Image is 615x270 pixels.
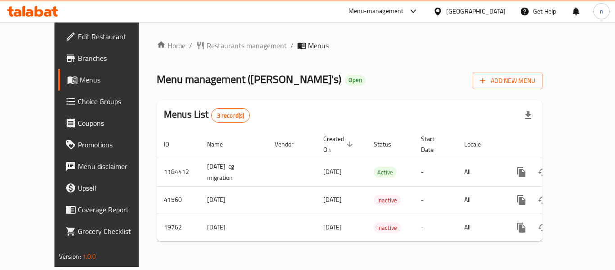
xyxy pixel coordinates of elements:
button: Change Status [532,189,554,211]
table: enhanced table [157,131,604,242]
nav: breadcrumb [157,40,543,51]
span: 3 record(s) [212,111,250,120]
button: Change Status [532,161,554,183]
button: more [511,189,532,211]
h2: Menus List [164,108,250,123]
a: Upsell [58,177,157,199]
span: Locale [464,139,493,150]
span: [DATE] [323,221,342,233]
td: 1184412 [157,158,200,186]
td: All [457,214,503,241]
td: 19762 [157,214,200,241]
div: Open [345,75,366,86]
span: Vendor [275,139,305,150]
div: [GEOGRAPHIC_DATA] [446,6,506,16]
button: Change Status [532,217,554,238]
span: Promotions [78,139,150,150]
span: Start Date [421,133,446,155]
td: - [414,186,457,214]
span: Status [374,139,403,150]
span: Coverage Report [78,204,150,215]
a: Branches [58,47,157,69]
button: Add New Menu [473,73,543,89]
span: Version: [59,251,81,262]
span: [DATE] [323,194,342,206]
td: [DATE] [200,186,267,214]
td: All [457,186,503,214]
span: 1.0.0 [82,251,96,262]
div: Total records count [211,108,250,123]
button: more [511,217,532,238]
span: Menu disclaimer [78,161,150,172]
th: Actions [503,131,604,158]
span: Menu management ( [PERSON_NAME]'s ) [157,69,341,89]
a: Edit Restaurant [58,26,157,47]
span: Name [207,139,235,150]
span: Restaurants management [207,40,287,51]
span: Created On [323,133,356,155]
td: All [457,158,503,186]
span: Grocery Checklist [78,226,150,237]
span: n [600,6,603,16]
a: Coverage Report [58,199,157,220]
span: Edit Restaurant [78,31,150,42]
span: Add New Menu [480,75,535,87]
a: Coupons [58,112,157,134]
a: Promotions [58,134,157,156]
a: Menu disclaimer [58,156,157,177]
span: Menus [80,74,150,85]
td: - [414,214,457,241]
td: [DATE]-cg migration [200,158,267,186]
span: Menus [308,40,329,51]
span: Active [374,167,397,178]
td: 41560 [157,186,200,214]
a: Grocery Checklist [58,220,157,242]
td: [DATE] [200,214,267,241]
span: ID [164,139,181,150]
td: - [414,158,457,186]
span: [DATE] [323,166,342,178]
a: Menus [58,69,157,91]
span: Inactive [374,223,401,233]
a: Home [157,40,185,51]
span: Choice Groups [78,96,150,107]
span: Inactive [374,195,401,206]
span: Open [345,76,366,84]
a: Choice Groups [58,91,157,112]
div: Export file [517,105,539,126]
span: Branches [78,53,150,64]
li: / [189,40,192,51]
span: Coupons [78,118,150,128]
span: Upsell [78,183,150,193]
a: Restaurants management [196,40,287,51]
li: / [290,40,294,51]
button: more [511,161,532,183]
div: Menu-management [348,6,404,17]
